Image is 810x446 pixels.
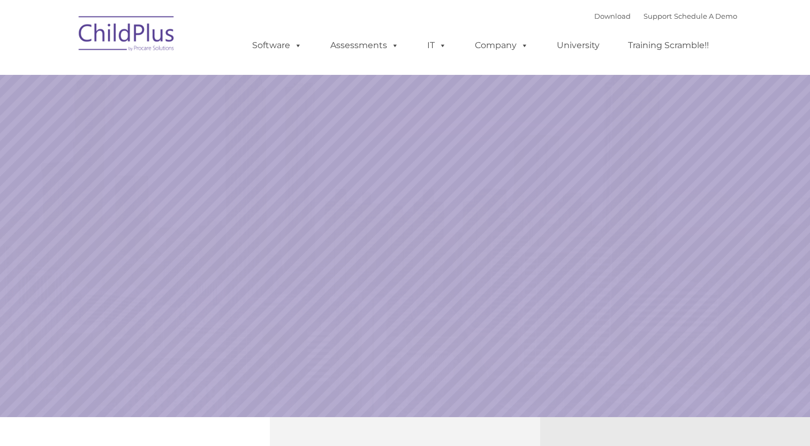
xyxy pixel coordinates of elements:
a: Schedule A Demo [674,12,737,20]
a: Download [594,12,631,20]
a: Training Scramble!! [617,35,720,56]
a: Support [644,12,672,20]
a: Learn More [550,241,686,277]
a: Software [241,35,313,56]
img: ChildPlus by Procare Solutions [73,9,180,62]
a: Company [464,35,539,56]
a: IT [417,35,457,56]
font: | [594,12,737,20]
a: University [546,35,610,56]
a: Assessments [320,35,410,56]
